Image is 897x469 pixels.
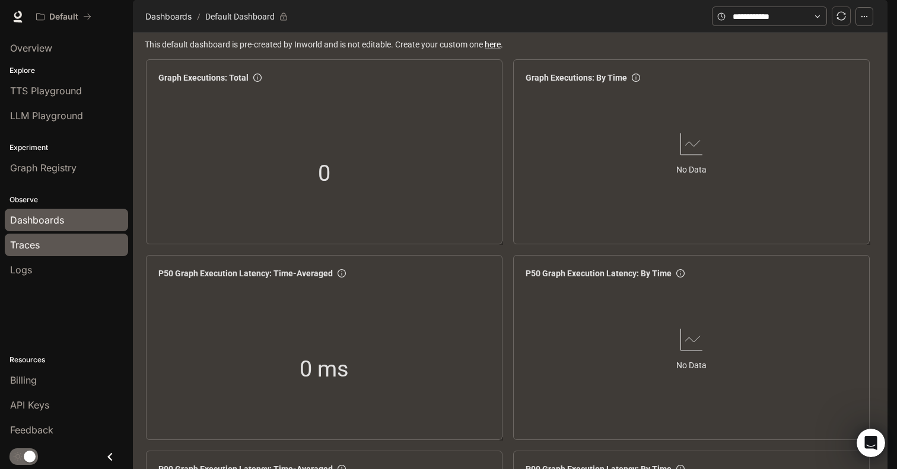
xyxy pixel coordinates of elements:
span: Graph Executions: Total [158,71,249,84]
span: P50 Graph Execution Latency: Time-Averaged [158,267,333,280]
span: info-circle [676,269,685,277]
p: Default [49,12,78,22]
iframe: Intercom live chat [857,429,885,457]
span: / [197,10,201,23]
span: info-circle [338,269,346,277]
span: Dashboards [145,9,192,24]
span: This default dashboard is pre-created by Inworld and is not editable. Create your custom one . [145,38,878,51]
span: 0 [318,156,330,191]
article: Default Dashboard [203,5,277,28]
span: P50 Graph Execution Latency: By Time [526,267,672,280]
span: sync [836,11,846,21]
span: info-circle [632,74,640,82]
a: here [485,40,501,49]
span: 0 ms [300,352,349,387]
span: info-circle [253,74,262,82]
article: No Data [676,359,707,372]
button: All workspaces [31,5,97,28]
span: Graph Executions: By Time [526,71,627,84]
article: No Data [676,163,707,176]
button: Dashboards [142,9,195,24]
